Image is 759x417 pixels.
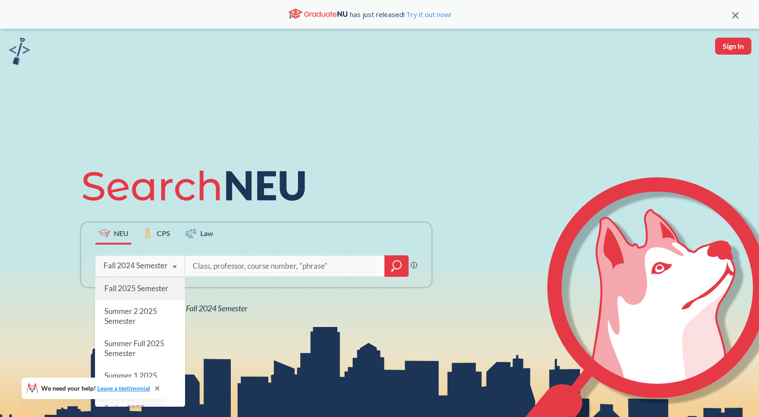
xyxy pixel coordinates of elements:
span: Law [200,228,213,238]
input: Class, professor, course number, "phrase" [192,257,378,275]
span: Summer Full 2025 Semester [104,339,164,358]
span: Summer 1 2025 Semester [104,371,157,390]
a: Try it out now! [405,10,451,19]
a: Leave a testimonial [97,384,150,392]
span: Fall 2025 Semester [104,284,168,293]
span: NEU Fall 2024 Semester [169,303,247,313]
a: sandbox logo [9,38,30,68]
svg: magnifying glass [391,260,402,272]
button: Sign In [715,38,751,55]
span: Summer 2 2025 Semester [104,306,157,325]
span: has just released! [350,9,451,19]
div: magnifying glass [384,255,409,277]
img: sandbox logo [9,38,30,65]
span: CPS [157,228,170,238]
span: NEU [114,228,129,238]
span: We need your help! [41,385,150,391]
div: Fall 2024 Semester [103,261,168,271]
